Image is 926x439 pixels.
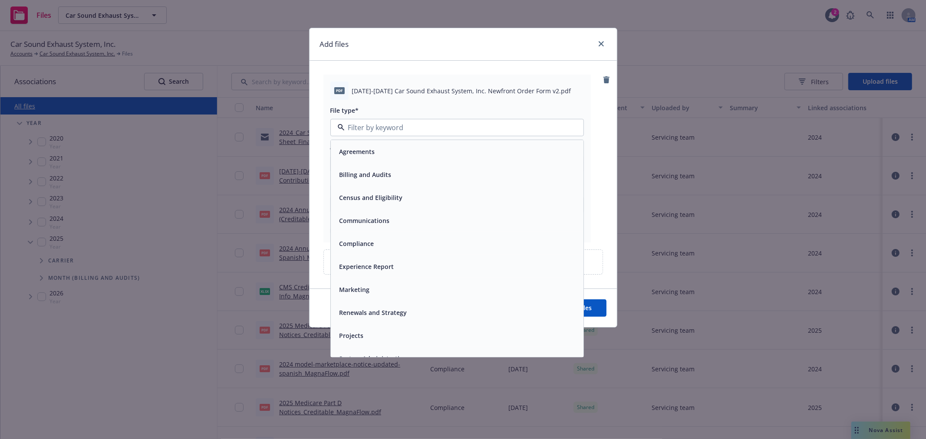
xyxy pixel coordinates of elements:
span: [DATE]-[DATE] Car Sound Exhaust System, Inc. Newfront Order Form v2.pdf [352,86,571,95]
span: File type* [330,106,359,115]
button: Communications [339,216,390,225]
a: remove [601,75,612,85]
button: Compliance [339,239,374,248]
button: Agreements [339,147,375,156]
a: close [596,39,606,49]
button: System Administration [339,354,408,363]
button: Billing and Audits [339,170,392,179]
span: pdf [334,87,345,94]
button: Renewals and Strategy [339,308,407,317]
button: Marketing [339,285,370,294]
button: Projects [339,331,364,340]
input: Filter by keyword [345,122,566,133]
button: Experience Report [339,262,394,271]
div: Upload new files [323,249,603,275]
h1: Add files [320,39,349,50]
button: Census and Eligibility [339,193,403,202]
